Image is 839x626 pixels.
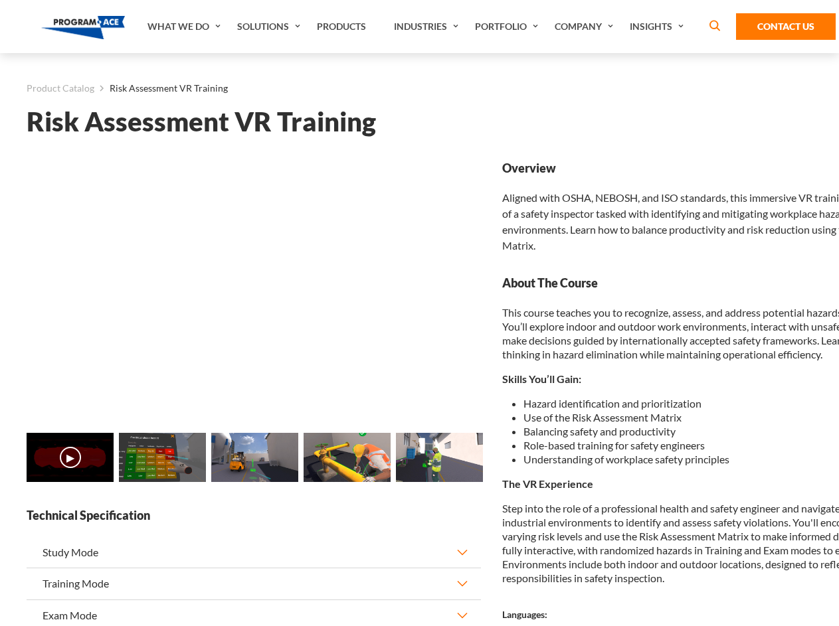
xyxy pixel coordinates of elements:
img: Risk Assessment VR Training - Video 0 [27,433,114,482]
a: Product Catalog [27,80,94,97]
a: Contact Us [736,13,836,40]
strong: Languages: [502,609,547,620]
button: Study Mode [27,537,481,568]
iframe: Risk Assessment VR Training - Video 0 [27,160,481,416]
button: ▶ [60,447,81,468]
img: Risk Assessment VR Training - Preview 2 [211,433,298,482]
img: Risk Assessment VR Training - Preview 3 [304,433,391,482]
img: Risk Assessment VR Training - Preview 4 [396,433,483,482]
button: Training Mode [27,568,481,599]
img: Program-Ace [41,16,126,39]
strong: Technical Specification [27,507,481,524]
li: Risk Assessment VR Training [94,80,228,97]
img: Risk Assessment VR Training - Preview 1 [119,433,206,482]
